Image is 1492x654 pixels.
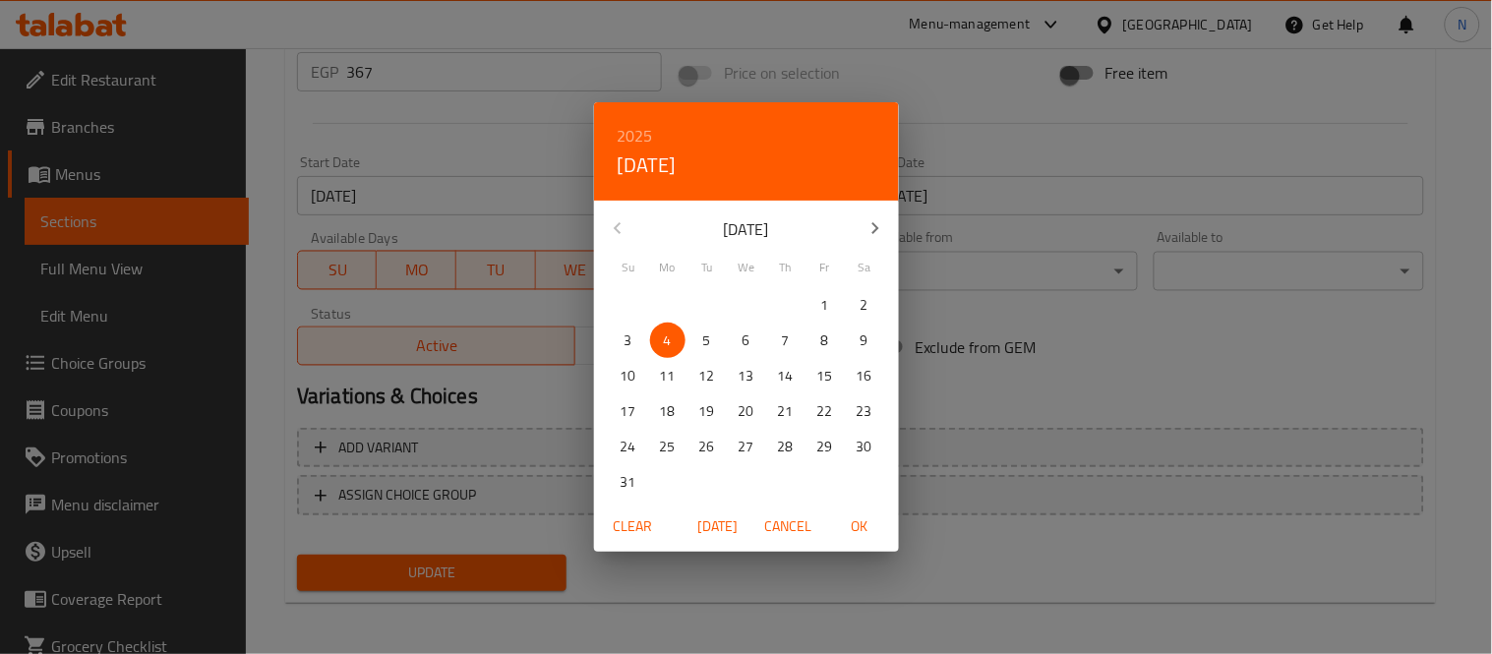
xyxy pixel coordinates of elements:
[847,358,882,393] button: 16
[817,399,833,424] p: 22
[699,435,715,459] p: 26
[689,358,725,393] button: 12
[807,393,843,429] button: 22
[729,429,764,464] button: 27
[625,328,632,353] p: 3
[807,259,843,276] span: Fr
[861,293,868,318] p: 2
[857,435,872,459] p: 30
[699,364,715,388] p: 12
[836,514,883,539] span: OK
[828,508,891,545] button: OK
[847,259,882,276] span: Sa
[689,323,725,358] button: 5
[739,399,754,424] p: 20
[650,259,686,276] span: Mo
[641,217,852,241] p: [DATE]
[611,464,646,500] button: 31
[757,508,820,545] button: Cancel
[807,323,843,358] button: 8
[739,364,754,388] p: 13
[768,429,804,464] button: 28
[611,393,646,429] button: 17
[621,399,636,424] p: 17
[817,435,833,459] p: 29
[821,293,829,318] p: 1
[768,259,804,276] span: Th
[768,323,804,358] button: 7
[768,393,804,429] button: 21
[660,364,676,388] p: 11
[782,328,790,353] p: 7
[621,435,636,459] p: 24
[857,399,872,424] p: 23
[610,514,657,539] span: Clear
[861,328,868,353] p: 9
[729,393,764,429] button: 20
[729,323,764,358] button: 6
[664,328,672,353] p: 4
[694,514,742,539] span: [DATE]
[765,514,812,539] span: Cancel
[729,358,764,393] button: 13
[611,323,646,358] button: 3
[847,323,882,358] button: 9
[768,358,804,393] button: 14
[660,435,676,459] p: 25
[650,429,686,464] button: 25
[729,259,764,276] span: We
[778,435,794,459] p: 28
[660,399,676,424] p: 18
[703,328,711,353] p: 5
[689,259,725,276] span: Tu
[778,399,794,424] p: 21
[739,435,754,459] p: 27
[611,259,646,276] span: Su
[807,287,843,323] button: 1
[857,364,872,388] p: 16
[611,429,646,464] button: 24
[621,364,636,388] p: 10
[602,508,665,545] button: Clear
[807,358,843,393] button: 15
[847,393,882,429] button: 23
[618,149,677,181] button: [DATE]
[807,429,843,464] button: 29
[847,287,882,323] button: 2
[689,429,725,464] button: 26
[650,358,686,393] button: 11
[611,358,646,393] button: 10
[650,393,686,429] button: 18
[817,364,833,388] p: 15
[778,364,794,388] p: 14
[743,328,750,353] p: 6
[699,399,715,424] p: 19
[686,508,749,545] button: [DATE]
[821,328,829,353] p: 8
[621,470,636,495] p: 31
[847,429,882,464] button: 30
[689,393,725,429] button: 19
[618,122,653,149] button: 2025
[650,323,686,358] button: 4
